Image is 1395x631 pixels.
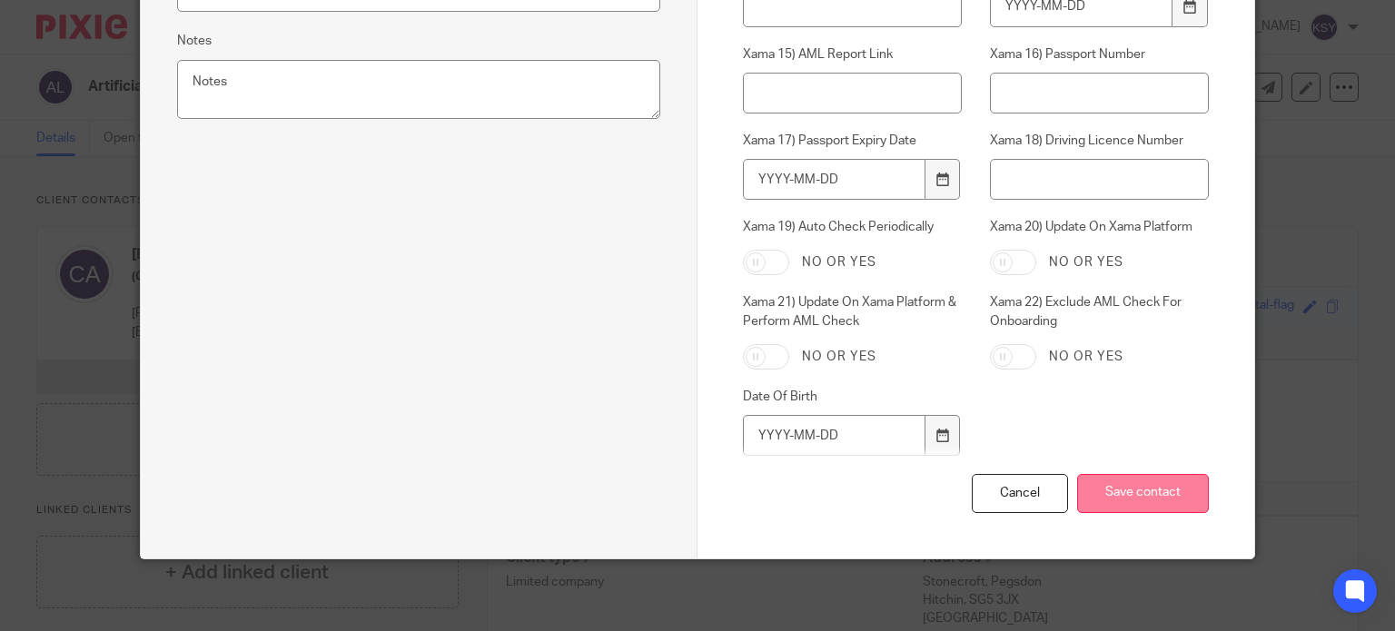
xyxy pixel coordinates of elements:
div: Cancel [972,474,1068,513]
label: Date Of Birth [743,388,962,406]
label: No or yes [802,348,876,366]
label: No or yes [802,253,876,271]
label: Xama 22) Exclude AML Check For Onboarding [990,293,1209,330]
input: Save contact [1077,474,1209,513]
label: Xama 19) Auto Check Periodically [743,218,962,236]
label: Xama 16) Passport Number [990,45,1209,64]
label: Xama 18) Driving Licence Number [990,132,1209,150]
label: Xama 21) Update On Xama Platform & Perform AML Check [743,293,962,330]
input: YYYY-MM-DD [743,159,925,200]
label: No or yes [1049,348,1123,366]
label: Xama 15) AML Report Link [743,45,962,64]
input: YYYY-MM-DD [743,415,925,456]
label: Xama 17) Passport Expiry Date [743,132,962,150]
label: Xama 20) Update On Xama Platform [990,218,1209,236]
label: Notes [177,32,212,50]
label: No or yes [1049,253,1123,271]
